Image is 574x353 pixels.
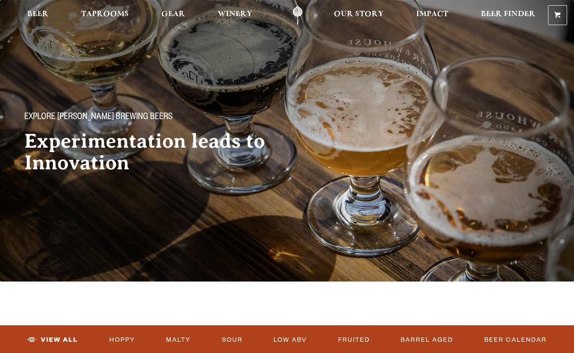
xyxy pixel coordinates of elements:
a: Beer [22,6,54,25]
span: Our Story [334,11,384,18]
a: Sour [219,330,246,350]
span: Impact [416,11,448,18]
a: Impact [411,6,454,25]
span: Beer Finder [481,11,535,18]
a: Low ABV [270,330,310,350]
a: Hoppy [106,330,139,350]
a: Winery [212,6,258,25]
span: Explore [PERSON_NAME] Brewing Beers [24,112,173,123]
a: View All [24,330,82,350]
a: Our Story [328,6,389,25]
a: Beer Finder [475,6,541,25]
span: Beer [27,11,49,18]
span: Taprooms [81,11,129,18]
a: Fruited [335,330,373,350]
a: Odell Home [281,6,314,25]
span: Gear [161,11,185,18]
a: Beer Calendar [481,330,550,350]
a: Gear [156,6,191,25]
a: Taprooms [75,6,134,25]
a: Malty [163,330,194,350]
h2: Experimentation leads to Innovation [24,130,295,174]
a: Barrel Aged [397,330,457,350]
span: Winery [218,11,252,18]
